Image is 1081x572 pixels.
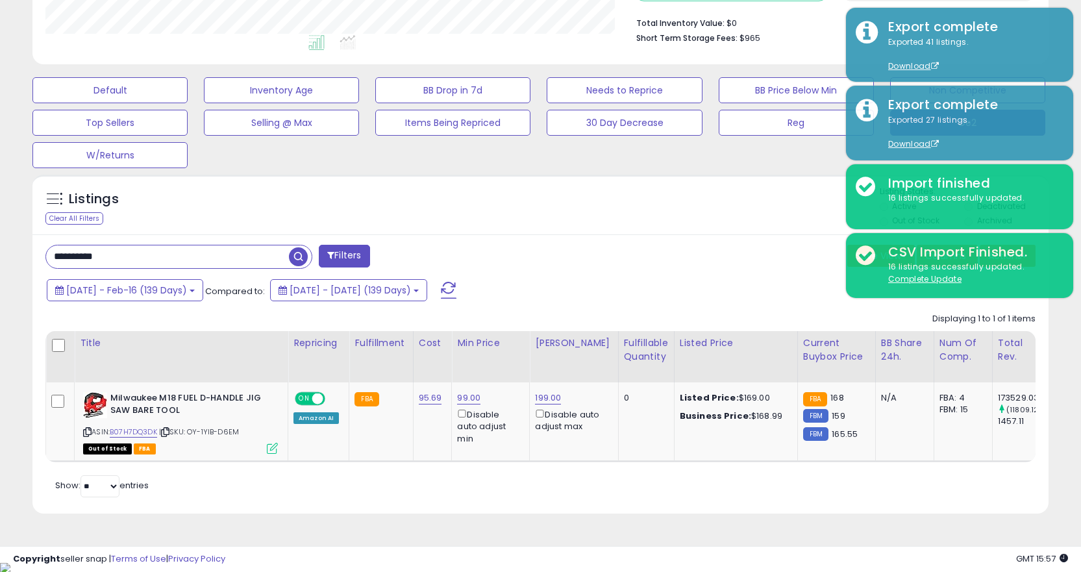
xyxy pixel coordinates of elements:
button: Selling @ Max [204,110,359,136]
div: Exported 41 listings. [878,36,1063,73]
div: Disable auto adjust max [535,407,608,432]
div: 173529.03 [998,392,1050,404]
div: 16 listings successfully updated. [878,192,1063,205]
span: 168 [830,392,843,404]
span: ON [296,393,312,404]
span: [DATE] - [DATE] (139 Days) [290,284,411,297]
div: BB Share 24h. [881,336,928,364]
div: FBM: 15 [939,404,982,416]
div: $168.99 [680,410,788,422]
a: 95.69 [419,392,442,404]
h5: Listings [69,190,119,208]
span: FBA [134,443,156,454]
button: BB Price Below Min [719,77,874,103]
div: ASIN: [83,392,278,453]
a: B07H7DQ3DK [110,427,157,438]
div: Current Buybox Price [803,336,870,364]
small: FBA [354,392,379,406]
div: Num of Comp. [939,336,987,364]
div: 16 listings successfully updated. [878,261,1063,285]
span: 2025-09-12 15:57 GMT [1016,553,1068,565]
small: (11809.12%) [1006,404,1048,415]
button: Filters [319,245,369,267]
div: FBA: 4 [939,392,982,404]
div: Listed Price [680,336,792,350]
div: Disable auto adjust min [457,407,519,445]
div: Title [80,336,282,350]
span: Show: entries [55,479,149,491]
button: BB Drop in 7d [375,77,530,103]
a: 199.00 [535,392,561,404]
b: Short Term Storage Fees: [636,32,738,44]
a: Privacy Policy [168,553,225,565]
b: Listed Price: [680,392,739,404]
button: [DATE] - [DATE] (139 Days) [270,279,427,301]
div: $169.00 [680,392,788,404]
span: Compared to: [205,285,265,297]
span: | SKU: OY-1YIB-D6EM [159,427,239,437]
b: Business Price: [680,410,751,422]
div: Import finished [878,174,1063,193]
div: N/A [881,392,924,404]
div: Fulfillable Quantity [624,336,669,364]
div: Fulfillment [354,336,407,350]
small: FBM [803,409,828,423]
span: [DATE] - Feb-16 (139 Days) [66,284,187,297]
small: FBA [803,392,827,406]
button: Top Sellers [32,110,188,136]
span: OFF [323,393,344,404]
div: Export complete [878,95,1063,114]
div: Export complete [878,18,1063,36]
div: Repricing [293,336,343,350]
button: Default [32,77,188,103]
button: Inventory Age [204,77,359,103]
button: Reg [719,110,874,136]
div: Displaying 1 to 1 of 1 items [932,313,1036,325]
a: Terms of Use [111,553,166,565]
span: $965 [739,32,760,44]
button: Items Being Repriced [375,110,530,136]
div: Min Price [457,336,524,350]
div: Exported 27 listings. [878,114,1063,151]
li: $0 [636,14,1026,30]
div: seller snap | | [13,553,225,566]
div: Clear All Filters [45,212,103,225]
span: All listings that are currently out of stock and unavailable for purchase on Amazon [83,443,132,454]
small: FBM [803,427,828,441]
b: Milwaukee M18 FUEL D-HANDLE JIG SAW BARE TOOL [110,392,268,419]
span: 159 [832,410,845,422]
div: Total Rev. [998,336,1045,364]
b: Total Inventory Value: [636,18,725,29]
div: 1457.11 [998,416,1050,427]
div: [PERSON_NAME] [535,336,612,350]
button: Needs to Reprice [547,77,702,103]
a: Download [888,60,939,71]
button: 30 Day Decrease [547,110,702,136]
strong: Copyright [13,553,60,565]
button: W/Returns [32,142,188,168]
div: 0 [624,392,664,404]
u: Complete Update [888,273,962,284]
span: 165.55 [832,428,858,440]
button: [DATE] - Feb-16 (139 Days) [47,279,203,301]
div: CSV Import Finished. [878,243,1063,262]
div: Cost [419,336,447,350]
div: Amazon AI [293,412,339,424]
a: 99.00 [457,392,480,404]
img: 515g9O5tiyL._SL40_.jpg [83,392,107,418]
a: Download [888,138,939,149]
